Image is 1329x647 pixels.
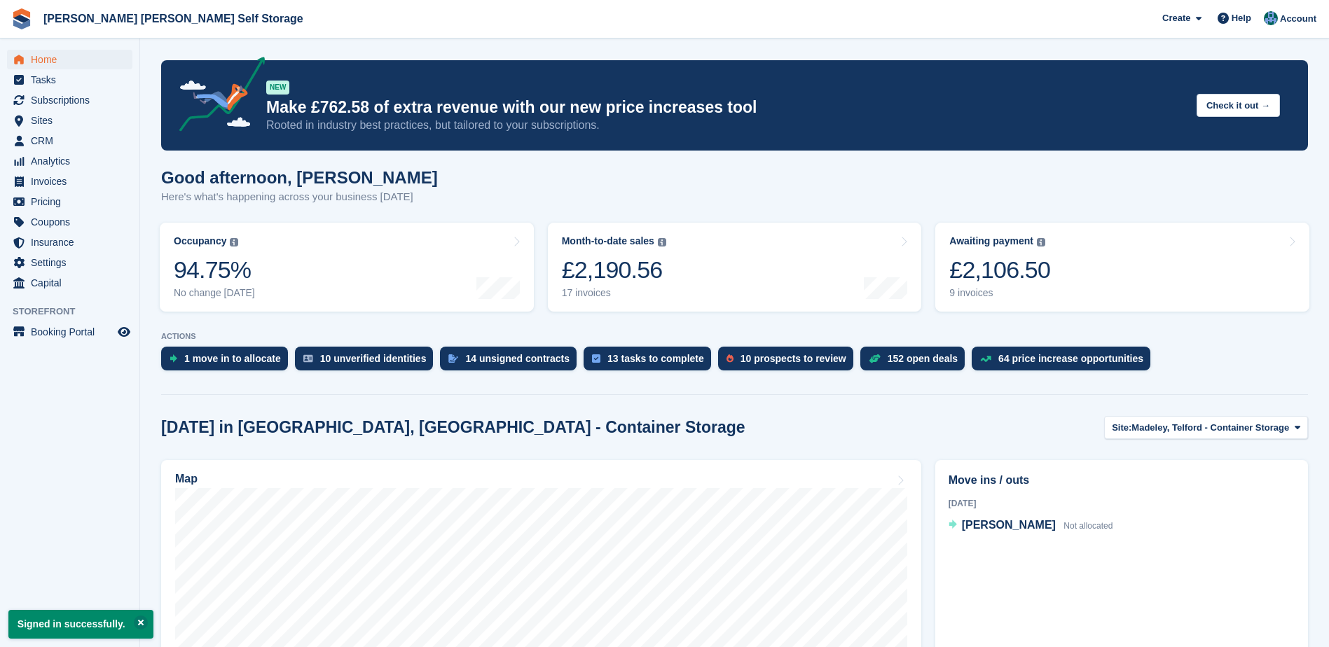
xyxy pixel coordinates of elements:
[161,347,295,377] a: 1 move in to allocate
[31,232,115,252] span: Insurance
[7,192,132,211] a: menu
[980,356,991,362] img: price_increase_opportunities-93ffe204e8149a01c8c9dc8f82e8f89637d9d84a8eef4429ea346261dce0b2c0.svg
[1131,421,1289,435] span: Madeley, Telford - Container Storage
[7,273,132,293] a: menu
[167,57,266,137] img: price-adjustments-announcement-icon-8257ccfd72463d97f412b2fc003d46551f7dbcb40ab6d574587a9cd5c0d94...
[1197,94,1280,117] button: Check it out →
[175,473,198,485] h2: Map
[888,353,958,364] div: 152 open deals
[295,347,441,377] a: 10 unverified identities
[31,151,115,171] span: Analytics
[592,354,600,363] img: task-75834270c22a3079a89374b754ae025e5fb1db73e45f91037f5363f120a921f8.svg
[31,50,115,69] span: Home
[31,253,115,272] span: Settings
[31,90,115,110] span: Subscriptions
[161,418,745,437] h2: [DATE] in [GEOGRAPHIC_DATA], [GEOGRAPHIC_DATA] - Container Storage
[998,353,1143,364] div: 64 price increase opportunities
[13,305,139,319] span: Storefront
[230,238,238,246] img: icon-info-grey-7440780725fd019a000dd9b08b2336e03edf1995a4989e88bcd33f0948082b44.svg
[607,353,704,364] div: 13 tasks to complete
[266,81,289,95] div: NEW
[31,322,115,342] span: Booking Portal
[7,253,132,272] a: menu
[7,50,132,69] a: menu
[949,287,1050,299] div: 9 invoices
[31,212,115,232] span: Coupons
[727,354,734,363] img: prospect-51fa495bee0391a8d652442698ab0144808aea92771e9ea1ae160a38d050c398.svg
[658,238,666,246] img: icon-info-grey-7440780725fd019a000dd9b08b2336e03edf1995a4989e88bcd33f0948082b44.svg
[31,70,115,90] span: Tasks
[7,70,132,90] a: menu
[303,354,313,363] img: verify_identity-adf6edd0f0f0b5bbfe63781bf79b02c33cf7c696d77639b501bdc392416b5a36.svg
[935,223,1309,312] a: Awaiting payment £2,106.50 9 invoices
[7,232,132,252] a: menu
[161,168,438,187] h1: Good afternoon, [PERSON_NAME]
[949,256,1050,284] div: £2,106.50
[972,347,1157,377] a: 64 price increase opportunities
[949,472,1295,489] h2: Move ins / outs
[31,131,115,151] span: CRM
[1112,421,1131,435] span: Site:
[184,353,281,364] div: 1 move in to allocate
[160,223,534,312] a: Occupancy 94.75% No change [DATE]
[869,354,881,363] img: deal-1b604bf984904fb50ccaf53a9ad4b4a5d6e5aea283cecdc64d6e3604feb123c2.svg
[174,287,255,299] div: No change [DATE]
[1232,11,1251,25] span: Help
[1264,11,1278,25] img: Jake Timmins
[1037,238,1045,246] img: icon-info-grey-7440780725fd019a000dd9b08b2336e03edf1995a4989e88bcd33f0948082b44.svg
[7,322,132,342] a: menu
[860,347,972,377] a: 152 open deals
[320,353,427,364] div: 10 unverified identities
[1280,12,1316,26] span: Account
[1162,11,1190,25] span: Create
[448,354,458,363] img: contract_signature_icon-13c848040528278c33f63329250d36e43548de30e8caae1d1a13099fd9432cc5.svg
[170,354,177,363] img: move_ins_to_allocate_icon-fdf77a2bb77ea45bf5b3d319d69a93e2d87916cf1d5bf7949dd705db3b84f3ca.svg
[31,111,115,130] span: Sites
[11,8,32,29] img: stora-icon-8386f47178a22dfd0bd8f6a31ec36ba5ce8667c1dd55bd0f319d3a0aa187defe.svg
[949,517,1113,535] a: [PERSON_NAME] Not allocated
[7,212,132,232] a: menu
[116,323,132,340] a: Preview store
[562,235,654,247] div: Month-to-date sales
[1063,521,1113,531] span: Not allocated
[465,353,570,364] div: 14 unsigned contracts
[440,347,584,377] a: 14 unsigned contracts
[548,223,922,312] a: Month-to-date sales £2,190.56 17 invoices
[7,90,132,110] a: menu
[266,97,1185,118] p: Make £762.58 of extra revenue with our new price increases tool
[7,131,132,151] a: menu
[8,610,153,639] p: Signed in successfully.
[31,172,115,191] span: Invoices
[741,353,846,364] div: 10 prospects to review
[7,111,132,130] a: menu
[7,172,132,191] a: menu
[584,347,718,377] a: 13 tasks to complete
[174,235,226,247] div: Occupancy
[266,118,1185,133] p: Rooted in industry best practices, but tailored to your subscriptions.
[161,332,1308,341] p: ACTIONS
[562,256,666,284] div: £2,190.56
[31,273,115,293] span: Capital
[174,256,255,284] div: 94.75%
[562,287,666,299] div: 17 invoices
[1104,416,1308,439] button: Site: Madeley, Telford - Container Storage
[949,497,1295,510] div: [DATE]
[7,151,132,171] a: menu
[38,7,309,30] a: [PERSON_NAME] [PERSON_NAME] Self Storage
[161,189,438,205] p: Here's what's happening across your business [DATE]
[31,192,115,211] span: Pricing
[718,347,860,377] a: 10 prospects to review
[949,235,1033,247] div: Awaiting payment
[962,519,1056,531] span: [PERSON_NAME]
